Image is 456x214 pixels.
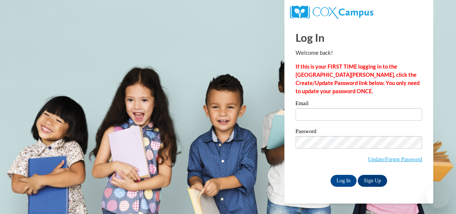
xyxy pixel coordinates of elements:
a: Update/Forgot Password [368,156,422,162]
iframe: Button to launch messaging window [426,184,450,208]
h1: Log In [296,30,422,45]
a: Sign Up [358,175,387,187]
input: Log In [331,175,357,187]
label: Email [296,101,422,108]
p: Welcome back! [296,49,422,57]
strong: If this is your FIRST TIME logging in to the [GEOGRAPHIC_DATA][PERSON_NAME], click the Create/Upd... [296,63,420,94]
img: COX Campus [290,6,373,19]
label: Password [296,129,422,136]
